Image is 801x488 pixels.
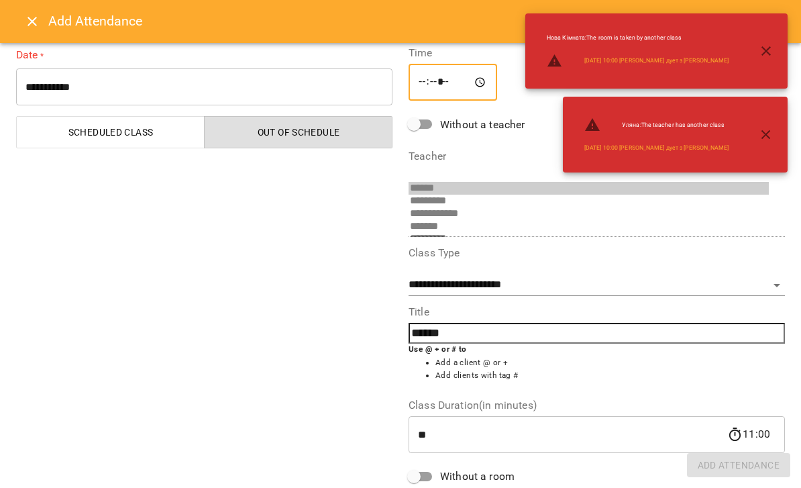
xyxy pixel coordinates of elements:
[584,144,729,152] a: [DATE] 10:00 [PERSON_NAME] дует з [PERSON_NAME]
[409,48,785,58] label: Time
[204,116,392,148] button: Out of Schedule
[16,116,205,148] button: Scheduled class
[435,369,785,383] li: Add clients with tag #
[409,400,785,411] label: Class Duration(in minutes)
[213,124,384,140] span: Out of Schedule
[409,248,785,258] label: Class Type
[435,356,785,370] li: Add a client @ or +
[16,5,48,38] button: Close
[574,111,739,138] li: Уляна : The teacher has another class
[16,48,392,63] label: Date
[409,344,467,354] b: Use @ + or # to
[440,469,515,485] span: Without a room
[409,307,785,318] label: Title
[48,11,785,32] h6: Add Attendance
[25,124,197,140] span: Scheduled class
[584,56,729,65] a: [DATE] 10:00 [PERSON_NAME] дует з [PERSON_NAME]
[440,117,525,133] span: Without a teacher
[536,28,739,48] li: Нова Кімната : The room is taken by another class
[409,151,785,162] label: Teacher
